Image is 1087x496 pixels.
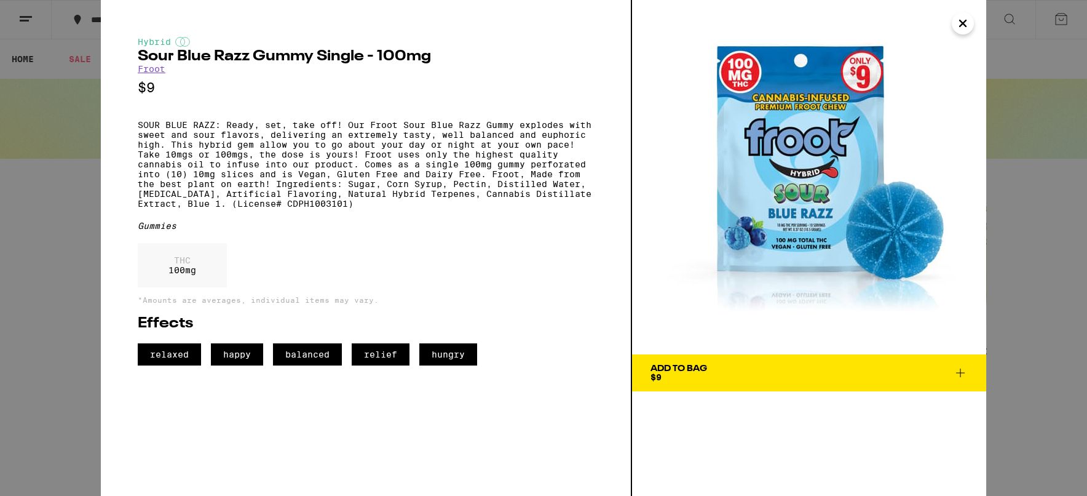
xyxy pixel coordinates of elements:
[138,221,594,231] div: Gummies
[138,37,594,47] div: Hybrid
[7,9,89,18] span: Hi. Need any help?
[138,120,594,209] p: SOUR BLUE RAZZ: Ready, set, take off! Our Froot Sour Blue Razz Gummy explodes with sweet and sour...
[419,343,477,366] span: hungry
[138,296,594,304] p: *Amounts are averages, individual items may vary.
[273,343,342,366] span: balanced
[138,49,594,64] h2: Sour Blue Razz Gummy Single - 100mg
[175,37,190,47] img: hybridColor.svg
[138,316,594,331] h2: Effects
[952,12,974,34] button: Close
[138,80,594,95] p: $9
[138,243,227,287] div: 100 mg
[650,364,707,373] div: Add To Bag
[352,343,409,366] span: relief
[632,354,986,391] button: Add To Bag$9
[138,64,165,74] a: Froot
[650,372,662,382] span: $9
[138,343,201,366] span: relaxed
[168,255,196,265] p: THC
[211,343,263,366] span: happy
